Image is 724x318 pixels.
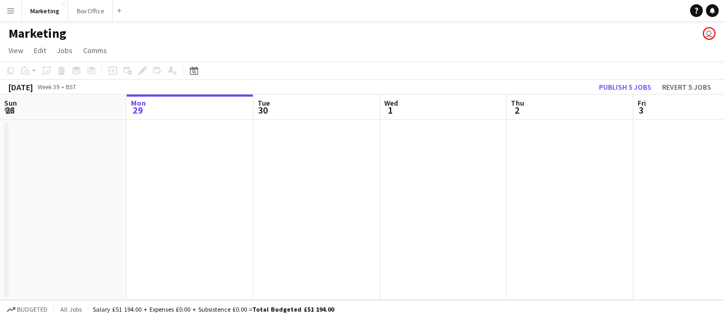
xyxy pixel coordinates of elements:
[5,304,49,315] button: Budgeted
[383,104,398,116] span: 1
[252,305,334,313] span: Total Budgeted £51 194.00
[129,104,146,116] span: 29
[83,46,107,55] span: Comms
[509,104,524,116] span: 2
[22,1,68,21] button: Marketing
[35,83,61,91] span: Week 39
[66,83,76,91] div: BST
[256,104,270,116] span: 30
[93,305,334,313] div: Salary £51 194.00 + Expenses £0.00 + Subsistence £0.00 =
[58,305,84,313] span: All jobs
[131,98,146,108] span: Mon
[638,98,646,108] span: Fri
[57,46,73,55] span: Jobs
[511,98,524,108] span: Thu
[8,25,66,41] h1: Marketing
[4,44,28,57] a: View
[703,27,716,40] app-user-avatar: Liveforce Marketing
[258,98,270,108] span: Tue
[52,44,77,57] a: Jobs
[4,98,17,108] span: Sun
[8,82,33,92] div: [DATE]
[8,46,23,55] span: View
[68,1,113,21] button: Box Office
[658,80,716,94] button: Revert 5 jobs
[17,306,48,313] span: Budgeted
[30,44,50,57] a: Edit
[595,80,656,94] button: Publish 5 jobs
[636,104,646,116] span: 3
[79,44,111,57] a: Comms
[34,46,46,55] span: Edit
[384,98,398,108] span: Wed
[3,104,17,116] span: 28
